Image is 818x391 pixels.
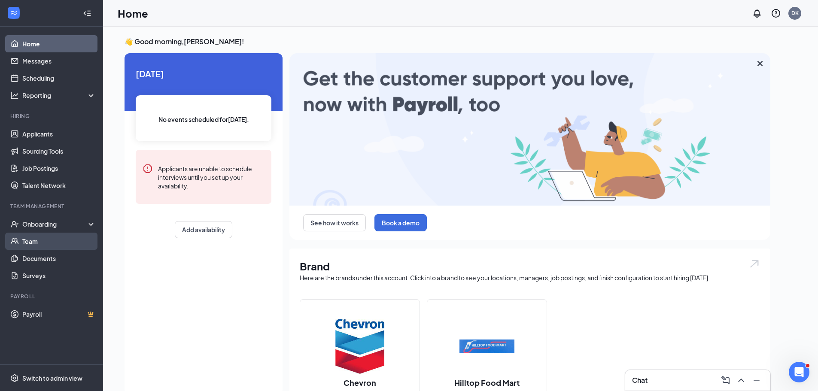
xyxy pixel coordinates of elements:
[22,35,96,52] a: Home
[789,362,809,382] iframe: Intercom live chat
[749,259,760,269] img: open.6027fd2a22e1237b5b06.svg
[22,52,96,70] a: Messages
[158,164,265,190] div: Applicants are unable to schedule interviews until you set up your availability.
[300,259,760,273] h1: Brand
[632,376,648,385] h3: Chat
[143,164,153,174] svg: Error
[459,319,514,374] img: Hilltop Food Mart
[22,267,96,284] a: Surveys
[10,203,94,210] div: Team Management
[10,293,94,300] div: Payroll
[158,115,249,124] span: No events scheduled for [DATE] .
[751,375,762,385] svg: Minimize
[22,220,88,228] div: Onboarding
[9,9,18,17] svg: WorkstreamLogo
[22,177,96,194] a: Talent Network
[771,8,781,18] svg: QuestionInfo
[10,91,19,100] svg: Analysis
[446,377,528,388] h2: Hilltop Food Mart
[22,306,96,323] a: PayrollCrown
[10,220,19,228] svg: UserCheck
[175,221,232,238] button: Add availability
[22,374,82,382] div: Switch to admin view
[289,53,770,206] img: payroll-large.gif
[734,373,748,387] button: ChevronUp
[22,142,96,160] a: Sourcing Tools
[374,214,427,231] button: Book a demo
[300,273,760,282] div: Here are the brands under this account. Click into a brand to see your locations, managers, job p...
[22,91,96,100] div: Reporting
[332,319,387,374] img: Chevron
[791,9,799,17] div: DK
[83,9,91,18] svg: Collapse
[750,373,763,387] button: Minimize
[22,250,96,267] a: Documents
[303,214,366,231] button: See how it works
[22,160,96,177] a: Job Postings
[22,125,96,142] a: Applicants
[22,233,96,250] a: Team
[10,374,19,382] svg: Settings
[22,70,96,87] a: Scheduling
[118,6,148,21] h1: Home
[10,112,94,120] div: Hiring
[125,37,770,46] h3: 👋 Good morning, [PERSON_NAME] !
[136,67,271,80] span: [DATE]
[721,375,731,385] svg: ComposeMessage
[752,8,762,18] svg: Notifications
[719,373,733,387] button: ComposeMessage
[335,377,385,388] h2: Chevron
[755,58,765,69] svg: Cross
[736,375,746,385] svg: ChevronUp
